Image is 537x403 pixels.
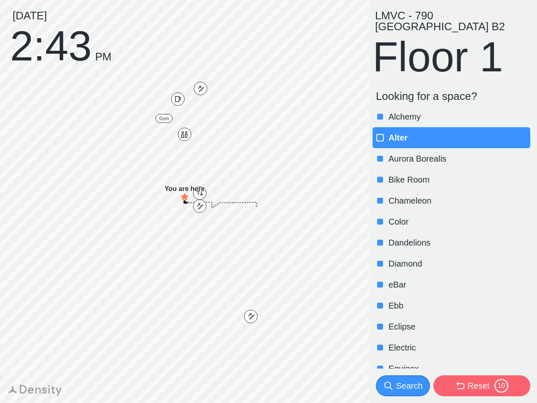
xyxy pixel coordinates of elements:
p: Color [388,216,529,228]
p: Eclipse [388,321,529,332]
p: Aurora Borealis [388,153,529,165]
p: Ebb [388,300,529,311]
p: Alchemy [388,111,529,123]
p: Alter [388,132,529,144]
button: Search [376,375,430,396]
p: Bike Room [388,174,529,186]
p: Electric [388,342,529,353]
div: 10 [494,382,509,390]
p: Equinox [388,363,529,374]
div: Search [396,380,422,392]
p: Dandelions [388,237,529,249]
button: Reset10 [433,375,530,396]
p: Chameleon [388,195,529,207]
div: Reset [468,380,490,392]
p: eBar [388,279,529,290]
p: Looking for a space? [376,90,530,103]
p: Diamond [388,258,529,270]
